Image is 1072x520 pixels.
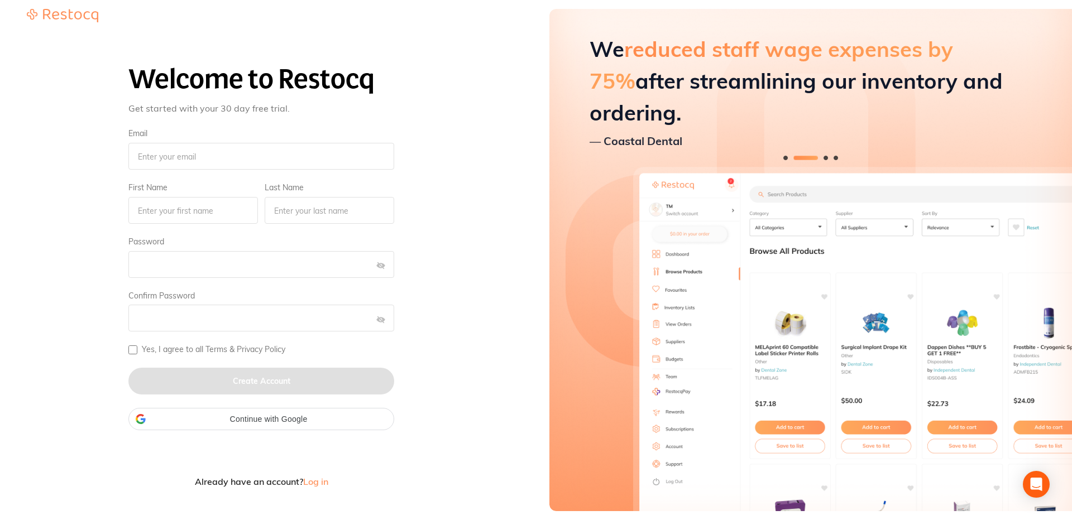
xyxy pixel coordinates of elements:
input: Enter your email [128,143,394,170]
span: Log in [303,476,328,487]
img: Restocq preview [549,9,1072,511]
span: Already have an account? [195,476,303,487]
input: Enter your last name [265,197,394,224]
div: Continue with Google [128,408,394,430]
button: Already have an account?Log in [128,477,394,486]
label: Password [128,237,394,247]
label: Yes, I agree to all Terms & Privacy Policy [142,345,285,354]
p: Get started with your 30 day free trial. [128,103,394,113]
img: Restocq [27,9,98,22]
label: First Name [128,183,258,192]
h1: Welcome to Restocq [128,65,394,94]
div: Open Intercom Messenger [1023,471,1050,498]
input: Enter your first name [128,197,258,224]
span: Continue with Google [150,415,387,423]
aside: Hero [549,9,1072,511]
button: Create Account [128,368,394,394]
label: Confirm Password [128,291,394,301]
label: Last Name [265,183,394,192]
label: Email [128,129,394,138]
